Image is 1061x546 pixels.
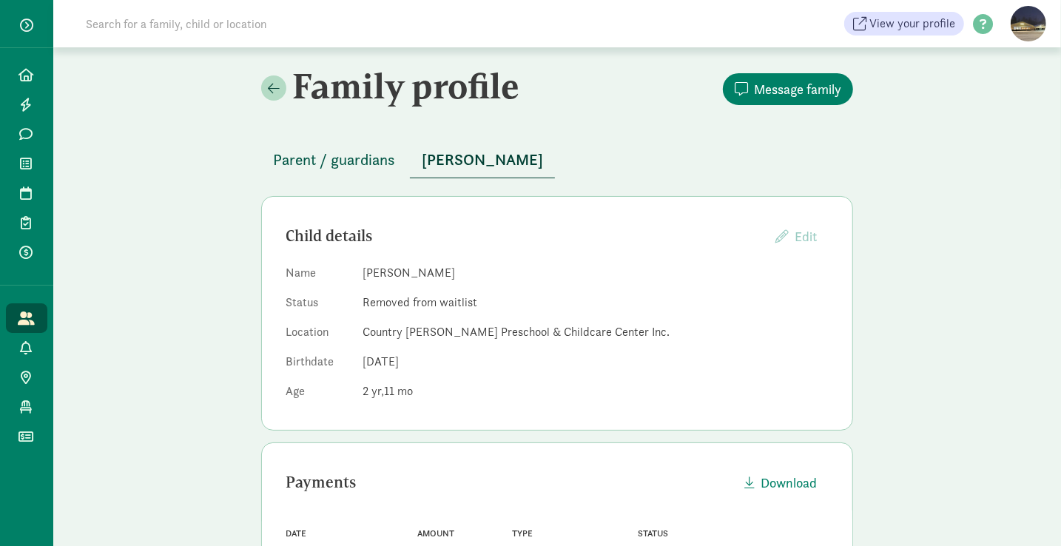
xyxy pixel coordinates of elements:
h2: Family profile [261,65,554,107]
button: Edit [764,220,829,252]
button: [PERSON_NAME] [410,142,555,178]
a: Parent / guardians [261,152,407,169]
span: Edit [795,228,817,245]
span: 2 [363,383,384,399]
button: Parent / guardians [261,142,407,178]
a: [PERSON_NAME] [410,152,555,169]
span: Amount [417,528,454,539]
button: Message family [723,73,853,105]
span: Date [286,528,306,539]
span: 11 [384,383,413,399]
div: Payments [286,471,732,494]
dt: Birthdate [286,353,351,377]
dd: [PERSON_NAME] [363,264,829,282]
span: View your profile [869,15,955,33]
span: Download [761,473,817,493]
dt: Status [286,294,351,317]
span: Message family [754,79,841,99]
dt: Location [286,323,351,347]
input: Search for a family, child or location [77,9,492,38]
span: Type [512,528,533,539]
dd: Country [PERSON_NAME] Preschool & Childcare Center Inc. [363,323,829,341]
div: Child details [286,224,764,248]
dt: Name [286,264,351,288]
iframe: Chat Widget [987,475,1061,546]
button: Download [732,467,829,499]
dt: Age [286,382,351,406]
span: Parent / guardians [273,148,395,172]
span: [DATE] [363,354,399,369]
span: [PERSON_NAME] [422,148,543,172]
dd: Removed from waitlist [363,294,829,311]
span: Status [638,528,668,539]
a: View your profile [844,12,964,36]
